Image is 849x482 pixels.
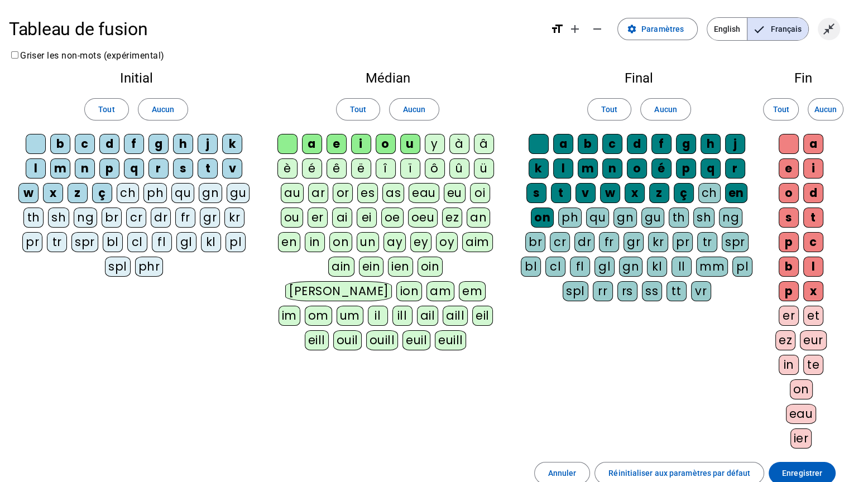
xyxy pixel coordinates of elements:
button: Tout [763,98,799,120]
div: s [173,158,193,179]
div: am [426,281,454,301]
div: ouil [333,330,362,350]
div: m [50,158,70,179]
div: b [779,257,799,277]
div: ch [117,183,139,203]
div: kl [647,257,667,277]
span: Réinitialiser aux paramètres par défaut [608,466,750,480]
mat-button-toggle-group: Language selection [707,17,809,41]
div: v [222,158,242,179]
button: Aucun [640,98,690,120]
div: a [803,134,823,154]
div: tr [47,232,67,252]
div: è [277,158,298,179]
div: ou [281,208,303,228]
div: k [529,158,549,179]
div: l [26,158,46,179]
button: Augmenter la taille de la police [564,18,586,40]
div: x [43,183,63,203]
div: eur [800,330,827,350]
div: q [701,158,721,179]
div: n [75,158,95,179]
div: g [148,134,169,154]
div: on [790,379,813,399]
div: um [337,306,363,326]
div: sh [48,208,69,228]
div: euil [402,330,430,350]
div: ain [328,257,354,277]
div: a [553,134,573,154]
div: ay [383,232,406,252]
div: em [459,281,486,301]
div: on [329,232,352,252]
button: Diminuer la taille de la police [586,18,608,40]
span: English [707,18,747,40]
div: qu [586,208,609,228]
div: ng [74,208,97,228]
div: as [382,183,404,203]
div: ier [790,428,812,449]
div: kr [224,208,244,228]
div: br [525,232,545,252]
div: c [602,134,622,154]
div: rr [593,281,613,301]
div: rs [617,281,637,301]
div: û [449,158,469,179]
span: Aucun [654,103,677,116]
div: ü [474,158,494,179]
div: an [467,208,490,228]
div: mm [696,257,728,277]
div: sh [693,208,714,228]
div: d [627,134,647,154]
div: pl [732,257,752,277]
div: es [357,183,378,203]
div: om [305,306,332,326]
div: d [99,134,119,154]
span: Tout [350,103,366,116]
div: l [803,257,823,277]
div: ph [558,208,582,228]
div: fl [570,257,590,277]
button: Paramètres [617,18,698,40]
div: er [779,306,799,326]
button: Tout [336,98,380,120]
div: à [449,134,469,154]
div: x [625,183,645,203]
div: oeu [408,208,438,228]
span: Aucun [403,103,425,116]
div: r [148,158,169,179]
div: ey [410,232,431,252]
button: Quitter le plein écran [818,18,840,40]
div: r [725,158,745,179]
div: ç [674,183,694,203]
div: tt [666,281,687,301]
div: ez [775,330,795,350]
div: ei [357,208,377,228]
div: ô [425,158,445,179]
mat-icon: format_size [550,22,564,36]
div: au [281,183,304,203]
div: i [351,134,371,154]
div: p [779,232,799,252]
div: p [99,158,119,179]
div: g [676,134,696,154]
div: n [602,158,622,179]
div: c [75,134,95,154]
div: t [551,183,571,203]
div: e [327,134,347,154]
div: pr [673,232,693,252]
div: a [302,134,322,154]
mat-icon: add [568,22,582,36]
div: on [531,208,554,228]
div: en [278,232,300,252]
div: p [779,281,799,301]
div: fr [175,208,195,228]
div: m [578,158,598,179]
div: ouill [366,330,398,350]
div: h [173,134,193,154]
div: or [333,183,353,203]
div: cl [127,232,147,252]
mat-icon: remove [591,22,604,36]
div: b [50,134,70,154]
div: f [651,134,671,154]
